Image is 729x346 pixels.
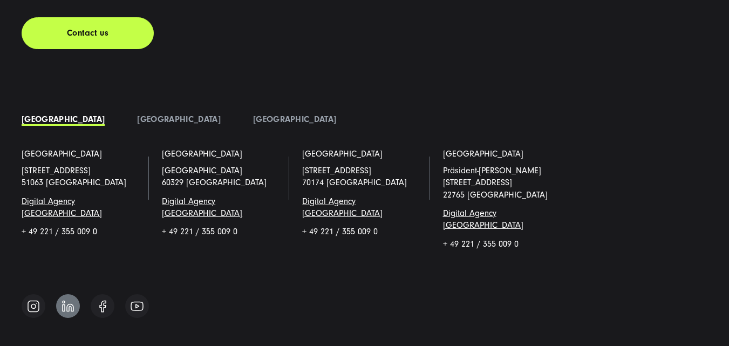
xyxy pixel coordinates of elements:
a: [GEOGRAPHIC_DATA] [137,114,220,124]
a: [GEOGRAPHIC_DATA] [302,148,383,160]
a: Digital Agency [GEOGRAPHIC_DATA] [302,196,383,218]
img: Follow us on Instagram [27,300,40,313]
img: Follow us on Linkedin [62,300,74,312]
a: 70174 [GEOGRAPHIC_DATA] [302,178,407,187]
a: [GEOGRAPHIC_DATA] [22,148,102,160]
img: Follow us on Youtube [131,301,144,311]
a: [GEOGRAPHIC_DATA] [253,114,336,124]
p: [GEOGRAPHIC_DATA] 60329 [GEOGRAPHIC_DATA] [162,165,286,189]
a: Digital Agency [GEOGRAPHIC_DATA] [162,196,242,218]
p: + 49 221 / 355 009 0 [443,238,567,250]
a: Digital Agency [GEOGRAPHIC_DATA] [22,196,102,218]
a: [STREET_ADDRESS] [302,166,371,175]
a: Contact us [22,17,154,49]
p: [STREET_ADDRESS] 51063 [GEOGRAPHIC_DATA] [22,165,146,189]
a: Digital Agency [GEOGRAPHIC_DATA] [443,208,523,230]
p: + 49 221 / 355 009 0 [302,226,426,238]
a: [GEOGRAPHIC_DATA] [22,114,105,124]
p: + 49 221 / 355 009 0 [22,226,146,238]
a: [GEOGRAPHIC_DATA] [162,148,242,160]
span: Präsident-[PERSON_NAME][STREET_ADDRESS] 22765 [GEOGRAPHIC_DATA] [443,166,548,200]
a: [GEOGRAPHIC_DATA] [443,148,523,160]
p: + 49 221 / 355 009 0 [162,226,286,238]
img: Follow us on Facebook [99,300,106,313]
